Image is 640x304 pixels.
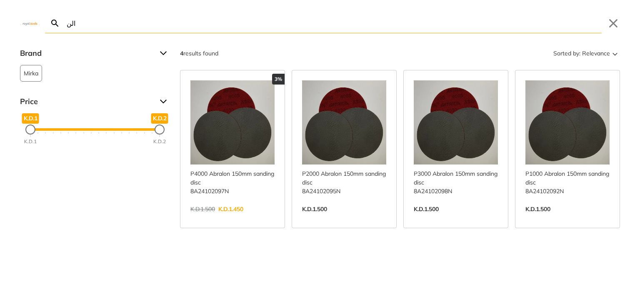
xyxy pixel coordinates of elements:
[582,47,610,60] span: Relevance
[20,47,153,60] span: Brand
[20,65,42,82] button: Mirka
[180,50,183,57] strong: 4
[24,65,38,81] span: Mirka
[20,95,153,108] span: Price
[610,48,620,58] svg: Sort
[20,21,40,25] img: Close
[50,18,60,28] svg: Search
[155,125,165,135] div: Maximum Price
[552,47,620,60] button: Sorted by:Relevance Sort
[272,74,285,85] div: 3%
[65,13,602,33] input: Search…
[607,17,620,30] button: Close
[153,138,166,145] div: K.D.2
[25,125,35,135] div: Minimum Price
[24,138,37,145] div: K.D.1
[180,47,218,60] div: results found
